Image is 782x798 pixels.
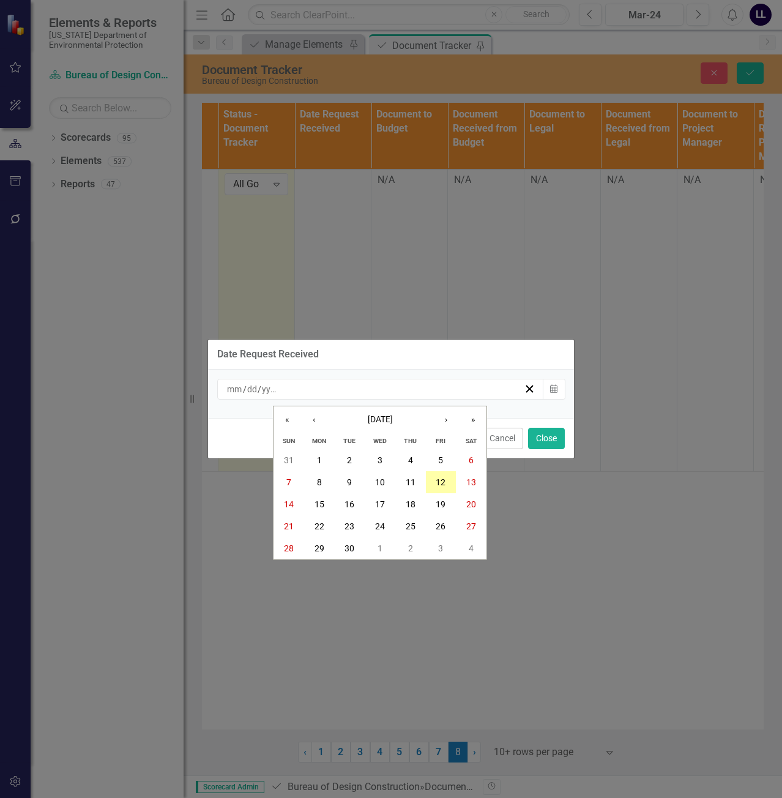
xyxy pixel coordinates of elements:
[466,437,477,445] abbr: Saturday
[426,515,456,537] button: September 26, 2025
[317,455,322,465] abbr: September 1, 2025
[408,543,413,553] abbr: October 2, 2025
[304,515,335,537] button: September 22, 2025
[274,537,304,559] button: September 28, 2025
[274,515,304,537] button: September 21, 2025
[226,383,243,395] input: mm
[344,499,354,509] abbr: September 16, 2025
[436,521,445,531] abbr: September 26, 2025
[217,349,319,360] div: Date Request Received
[284,455,294,465] abbr: August 31, 2025
[436,499,445,509] abbr: September 19, 2025
[344,521,354,531] abbr: September 23, 2025
[334,449,365,471] button: September 2, 2025
[317,477,322,487] abbr: September 8, 2025
[456,493,486,515] button: September 20, 2025
[243,384,247,395] span: /
[261,383,279,395] input: yyyy
[334,537,365,559] button: September 30, 2025
[456,449,486,471] button: September 6, 2025
[378,543,382,553] abbr: October 1, 2025
[466,499,476,509] abbr: September 20, 2025
[304,471,335,493] button: September 8, 2025
[408,455,413,465] abbr: September 4, 2025
[395,471,426,493] button: September 11, 2025
[247,383,258,395] input: dd
[284,543,294,553] abbr: September 28, 2025
[347,455,352,465] abbr: September 2, 2025
[365,493,395,515] button: September 17, 2025
[274,493,304,515] button: September 14, 2025
[466,477,476,487] abbr: September 13, 2025
[426,449,456,471] button: September 5, 2025
[406,499,415,509] abbr: September 18, 2025
[283,437,295,445] abbr: Sunday
[433,406,460,433] button: ›
[284,499,294,509] abbr: September 14, 2025
[304,537,335,559] button: September 29, 2025
[426,493,456,515] button: September 19, 2025
[365,471,395,493] button: September 10, 2025
[327,406,433,433] button: [DATE]
[406,521,415,531] abbr: September 25, 2025
[343,437,356,445] abbr: Tuesday
[482,428,523,449] button: Cancel
[469,543,474,553] abbr: October 4, 2025
[528,428,565,449] button: Close
[315,543,324,553] abbr: September 29, 2025
[375,499,385,509] abbr: September 17, 2025
[375,477,385,487] abbr: September 10, 2025
[304,493,335,515] button: September 15, 2025
[395,537,426,559] button: October 2, 2025
[274,406,300,433] button: «
[312,437,326,445] abbr: Monday
[365,515,395,537] button: September 24, 2025
[375,521,385,531] abbr: September 24, 2025
[334,471,365,493] button: September 9, 2025
[344,543,354,553] abbr: September 30, 2025
[274,449,304,471] button: August 31, 2025
[334,515,365,537] button: September 23, 2025
[3,3,58,76] p: Floridian Construction and Development Co., Inc.
[395,449,426,471] button: September 4, 2025
[438,543,443,553] abbr: October 3, 2025
[438,455,443,465] abbr: September 5, 2025
[456,515,486,537] button: September 27, 2025
[395,515,426,537] button: September 25, 2025
[395,493,426,515] button: September 18, 2025
[315,499,324,509] abbr: September 15, 2025
[406,477,415,487] abbr: September 11, 2025
[466,521,476,531] abbr: September 27, 2025
[304,449,335,471] button: September 1, 2025
[373,437,387,445] abbr: Wednesday
[378,455,382,465] abbr: September 3, 2025
[365,449,395,471] button: September 3, 2025
[286,477,291,487] abbr: September 7, 2025
[315,521,324,531] abbr: September 22, 2025
[300,406,327,433] button: ‹
[456,471,486,493] button: September 13, 2025
[469,455,474,465] abbr: September 6, 2025
[436,437,445,445] abbr: Friday
[460,406,486,433] button: »
[284,521,294,531] abbr: September 21, 2025
[456,537,486,559] button: October 4, 2025
[368,414,393,424] span: [DATE]
[426,537,456,559] button: October 3, 2025
[436,477,445,487] abbr: September 12, 2025
[404,437,417,445] abbr: Thursday
[274,471,304,493] button: September 7, 2025
[258,384,261,395] span: /
[347,477,352,487] abbr: September 9, 2025
[334,493,365,515] button: September 16, 2025
[365,537,395,559] button: October 1, 2025
[426,471,456,493] button: September 12, 2025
